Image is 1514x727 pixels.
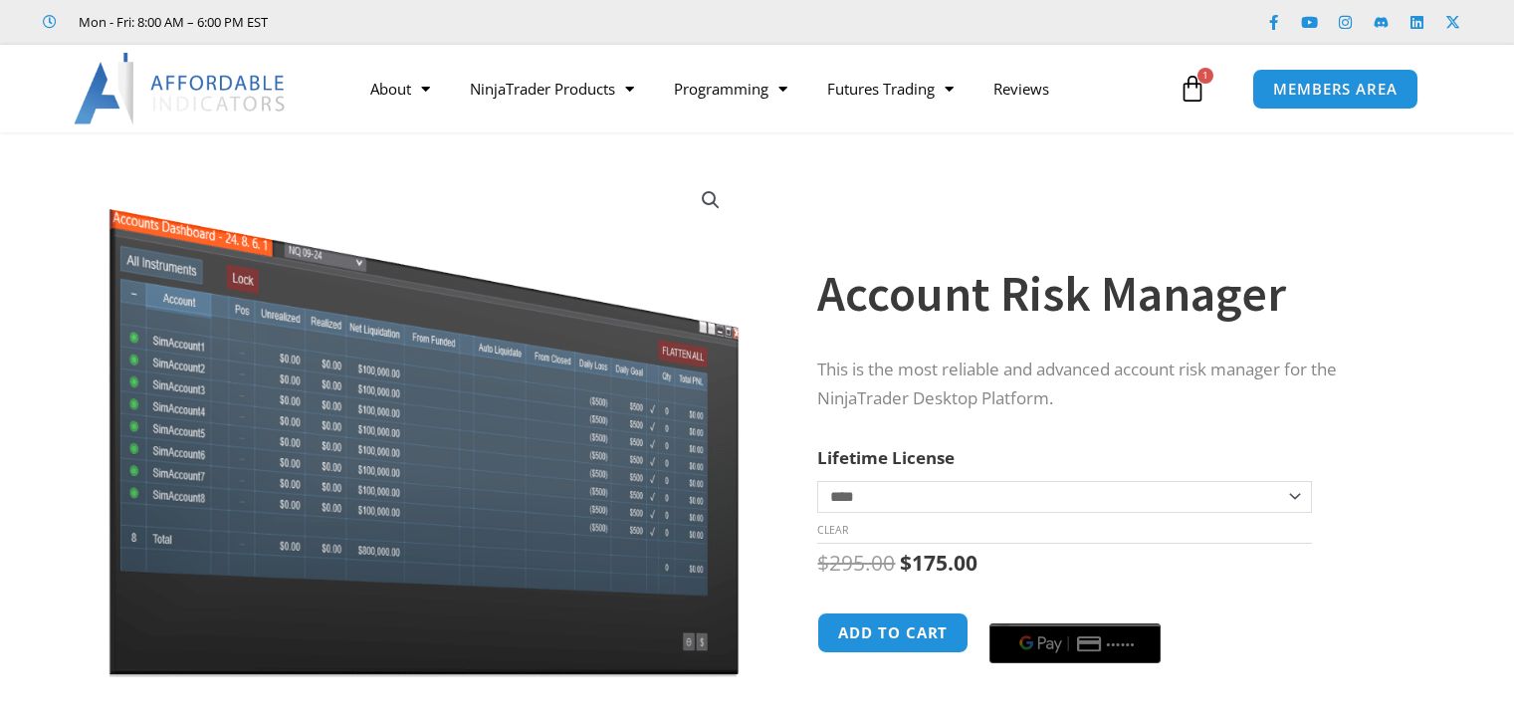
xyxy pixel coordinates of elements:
button: Add to cart [817,612,969,653]
a: Futures Trading [807,66,973,112]
span: $ [900,549,912,577]
bdi: 295.00 [817,549,895,577]
p: This is the most reliable and advanced account risk manager for the NinjaTrader Desktop Platform. [817,356,1399,413]
span: Mon - Fri: 8:00 AM – 6:00 PM EST [74,10,268,34]
iframe: Secure payment input frame [985,609,1165,611]
h1: Account Risk Manager [817,259,1399,329]
img: Screenshot 2024-08-26 15462845454 [104,167,744,677]
span: MEMBERS AREA [1273,82,1398,97]
a: View full-screen image gallery [693,182,729,218]
button: Buy with GPay [989,623,1161,663]
a: About [350,66,450,112]
img: LogoAI | Affordable Indicators – NinjaTrader [74,53,288,124]
a: 1 [1149,60,1236,118]
span: $ [817,549,829,577]
nav: Menu [350,66,1174,112]
label: Lifetime License [817,446,955,469]
iframe: Customer reviews powered by Trustpilot [296,12,594,32]
span: 1 [1197,68,1213,84]
a: Reviews [973,66,1069,112]
text: •••••• [1108,637,1138,651]
a: Programming [654,66,807,112]
a: Clear options [817,523,848,537]
bdi: 175.00 [900,549,977,577]
a: NinjaTrader Products [450,66,654,112]
a: MEMBERS AREA [1252,69,1418,110]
